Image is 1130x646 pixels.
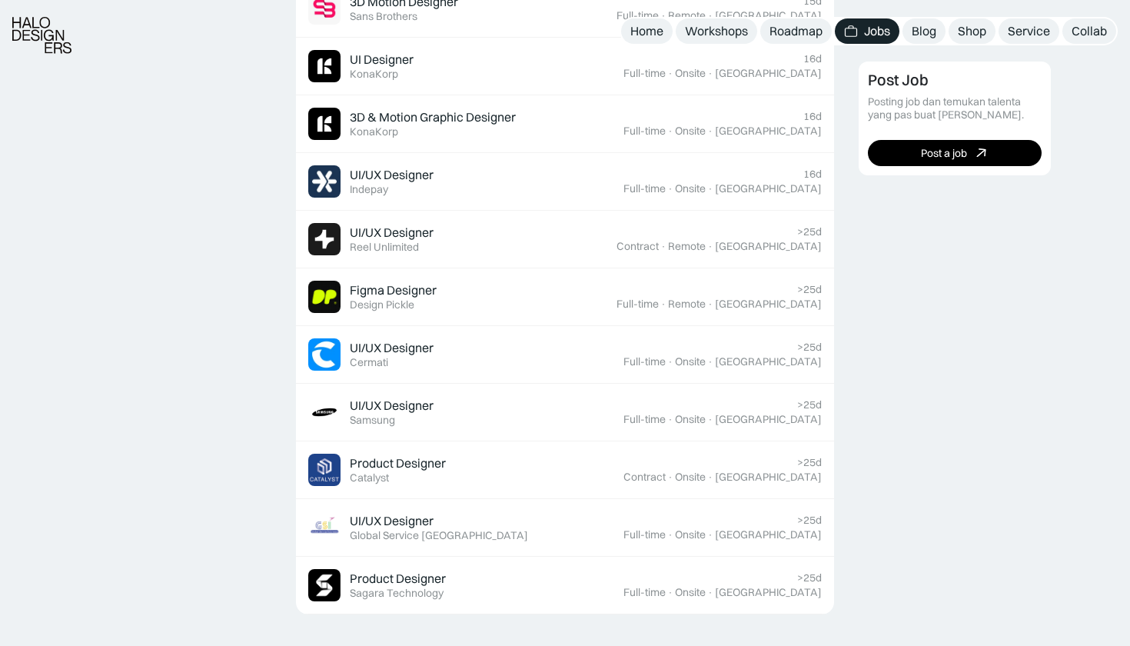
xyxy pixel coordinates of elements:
[296,499,834,557] a: Job ImageUI/UX DesignerGlobal Service [GEOGRAPHIC_DATA]>25dFull-time·Onsite·[GEOGRAPHIC_DATA]
[617,9,659,22] div: Full-time
[630,23,663,39] div: Home
[623,125,666,138] div: Full-time
[675,125,706,138] div: Onsite
[864,23,890,39] div: Jobs
[797,341,822,354] div: >25d
[667,413,673,426] div: ·
[308,569,341,601] img: Job Image
[350,241,419,254] div: Reel Unlimited
[623,413,666,426] div: Full-time
[707,182,713,195] div: ·
[350,571,446,587] div: Product Designer
[803,168,822,181] div: 16d
[296,557,834,614] a: Job ImageProduct DesignerSagara Technology>25dFull-time·Onsite·[GEOGRAPHIC_DATA]
[675,182,706,195] div: Onsite
[769,23,823,39] div: Roadmap
[308,396,341,428] img: Job Image
[715,67,822,80] div: [GEOGRAPHIC_DATA]
[715,9,822,22] div: [GEOGRAPHIC_DATA]
[675,528,706,541] div: Onsite
[715,182,822,195] div: [GEOGRAPHIC_DATA]
[296,95,834,153] a: Job Image3D & Motion Graphic DesignerKonaKorp16dFull-time·Onsite·[GEOGRAPHIC_DATA]
[296,211,834,268] a: Job ImageUI/UX DesignerReel Unlimited>25dContract·Remote·[GEOGRAPHIC_DATA]
[912,23,936,39] div: Blog
[667,471,673,484] div: ·
[707,125,713,138] div: ·
[308,223,341,255] img: Job Image
[308,165,341,198] img: Job Image
[797,398,822,411] div: >25d
[797,571,822,584] div: >25d
[667,67,673,80] div: ·
[868,71,929,89] div: Post Job
[707,413,713,426] div: ·
[296,326,834,384] a: Job ImageUI/UX DesignerCermati>25dFull-time·Onsite·[GEOGRAPHIC_DATA]
[835,18,899,44] a: Jobs
[350,414,395,427] div: Samsung
[958,23,986,39] div: Shop
[668,240,706,253] div: Remote
[707,298,713,311] div: ·
[296,384,834,441] a: Job ImageUI/UX DesignerSamsung>25dFull-time·Onsite·[GEOGRAPHIC_DATA]
[617,240,659,253] div: Contract
[715,471,822,484] div: [GEOGRAPHIC_DATA]
[797,283,822,296] div: >25d
[623,182,666,195] div: Full-time
[660,298,666,311] div: ·
[760,18,832,44] a: Roadmap
[350,587,444,600] div: Sagara Technology
[623,528,666,541] div: Full-time
[707,528,713,541] div: ·
[296,268,834,326] a: Job ImageFigma DesignerDesign Pickle>25dFull-time·Remote·[GEOGRAPHIC_DATA]
[350,225,434,241] div: UI/UX Designer
[715,355,822,368] div: [GEOGRAPHIC_DATA]
[308,281,341,313] img: Job Image
[685,23,748,39] div: Workshops
[623,471,666,484] div: Contract
[675,586,706,599] div: Onsite
[621,18,673,44] a: Home
[308,454,341,486] img: Job Image
[350,167,434,183] div: UI/UX Designer
[715,413,822,426] div: [GEOGRAPHIC_DATA]
[617,298,659,311] div: Full-time
[715,125,822,138] div: [GEOGRAPHIC_DATA]
[623,355,666,368] div: Full-time
[623,67,666,80] div: Full-time
[707,9,713,22] div: ·
[296,153,834,211] a: Job ImageUI/UX DesignerIndepay16dFull-time·Onsite·[GEOGRAPHIC_DATA]
[675,355,706,368] div: Onsite
[797,456,822,469] div: >25d
[667,355,673,368] div: ·
[350,125,398,138] div: KonaKorp
[675,471,706,484] div: Onsite
[623,586,666,599] div: Full-time
[667,528,673,541] div: ·
[668,9,706,22] div: Remote
[350,513,434,529] div: UI/UX Designer
[350,356,388,369] div: Cermati
[1072,23,1107,39] div: Collab
[707,586,713,599] div: ·
[660,240,666,253] div: ·
[921,146,967,159] div: Post a job
[715,586,822,599] div: [GEOGRAPHIC_DATA]
[676,18,757,44] a: Workshops
[797,514,822,527] div: >25d
[308,108,341,140] img: Job Image
[350,109,516,125] div: 3D & Motion Graphic Designer
[350,455,446,471] div: Product Designer
[675,67,706,80] div: Onsite
[868,140,1042,166] a: Post a job
[350,10,417,23] div: Sans Brothers
[667,125,673,138] div: ·
[999,18,1059,44] a: Service
[1008,23,1050,39] div: Service
[308,50,341,82] img: Job Image
[675,413,706,426] div: Onsite
[707,355,713,368] div: ·
[707,67,713,80] div: ·
[797,225,822,238] div: >25d
[308,511,341,544] img: Job Image
[715,240,822,253] div: [GEOGRAPHIC_DATA]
